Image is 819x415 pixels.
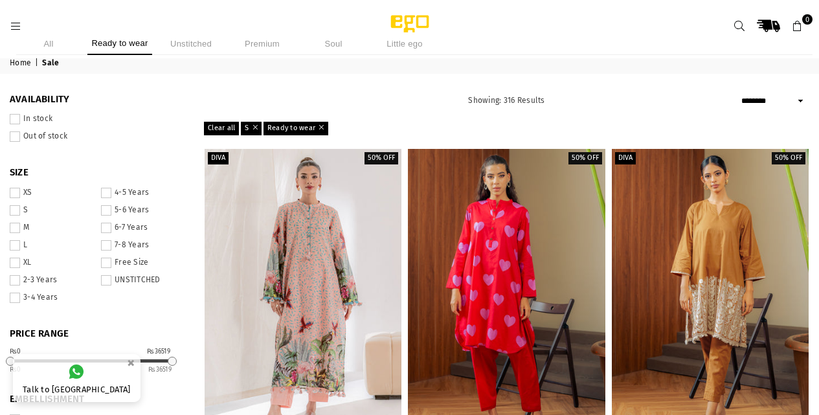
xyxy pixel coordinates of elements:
[372,32,437,55] li: Little ego
[365,152,398,164] label: 50% off
[786,14,809,38] a: 0
[802,14,813,25] span: 0
[10,93,185,106] span: Availability
[101,188,185,198] label: 4-5 Years
[208,152,229,164] label: Diva
[35,58,40,69] span: |
[615,152,636,164] label: Diva
[101,240,185,251] label: 7-8 Years
[10,205,93,216] label: S
[10,258,93,268] label: XL
[4,21,27,30] a: Menu
[468,96,544,105] span: Showing: 316 Results
[568,152,602,164] label: 50% off
[10,348,21,355] div: ₨0
[159,32,223,55] li: Unstitched
[148,366,172,374] ins: 36519
[264,122,328,135] a: Ready to wear
[10,223,93,233] label: M
[10,240,93,251] label: L
[241,122,262,135] a: S
[10,293,93,303] label: 3-4 Years
[10,188,93,198] label: XS
[147,348,170,355] div: ₨36519
[10,275,93,286] label: 2-3 Years
[10,114,185,124] label: In stock
[10,366,21,374] ins: 0
[728,14,751,38] a: Search
[101,205,185,216] label: 5-6 Years
[13,354,140,402] a: Talk to [GEOGRAPHIC_DATA]
[101,275,185,286] label: UNSTITCHED
[301,32,366,55] li: Soul
[355,13,465,39] img: Ego
[772,152,805,164] label: 50% off
[101,223,185,233] label: 6-7 Years
[204,122,239,135] a: Clear all
[10,131,185,142] label: Out of stock
[10,328,185,341] span: PRICE RANGE
[123,352,139,374] button: ×
[87,32,152,55] li: Ready to wear
[10,58,33,69] a: Home
[10,166,185,179] span: SIZE
[10,393,185,406] span: EMBELLISHMENT
[42,58,61,69] span: Sale
[101,258,185,268] label: Free Size
[16,32,81,55] li: All
[230,32,295,55] li: Premium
